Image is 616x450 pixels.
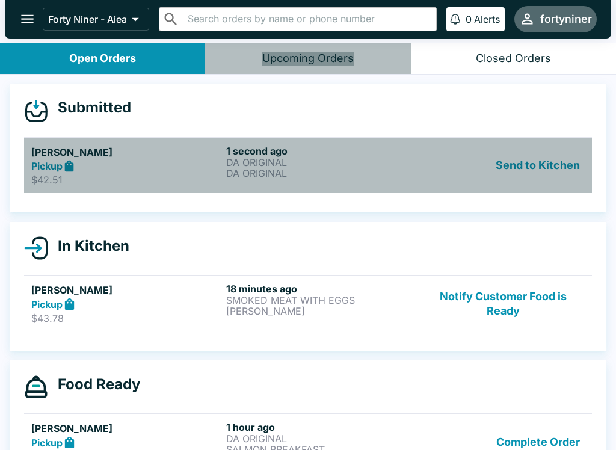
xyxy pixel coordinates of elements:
div: Open Orders [69,52,136,66]
h5: [PERSON_NAME] [31,421,221,436]
h6: 1 second ago [226,145,416,157]
h4: Submitted [48,99,131,117]
p: Alerts [474,13,500,25]
a: [PERSON_NAME]Pickup$43.7818 minutes agoSMOKED MEAT WITH EGGS[PERSON_NAME]Notify Customer Food is ... [24,275,592,331]
button: open drawer [12,4,43,34]
h5: [PERSON_NAME] [31,145,221,159]
button: fortyniner [514,6,597,32]
button: Notify Customer Food is Ready [422,283,585,324]
button: Forty Niner - Aiea [43,8,149,31]
p: Forty Niner - Aiea [48,13,127,25]
div: Closed Orders [476,52,551,66]
p: SMOKED MEAT WITH EGGS [226,295,416,306]
p: $42.51 [31,174,221,186]
strong: Pickup [31,298,63,310]
div: Upcoming Orders [262,52,354,66]
p: DA ORIGINAL [226,433,416,444]
h6: 18 minutes ago [226,283,416,295]
h4: In Kitchen [48,237,129,255]
h6: 1 hour ago [226,421,416,433]
input: Search orders by name or phone number [184,11,431,28]
strong: Pickup [31,160,63,172]
strong: Pickup [31,437,63,449]
h5: [PERSON_NAME] [31,283,221,297]
div: fortyniner [540,12,592,26]
a: [PERSON_NAME]Pickup$42.511 second agoDA ORIGINALDA ORIGINALSend to Kitchen [24,137,592,194]
p: [PERSON_NAME] [226,306,416,316]
p: $43.78 [31,312,221,324]
p: DA ORIGINAL [226,168,416,179]
p: DA ORIGINAL [226,157,416,168]
h4: Food Ready [48,375,140,393]
button: Send to Kitchen [491,145,585,186]
p: 0 [466,13,472,25]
